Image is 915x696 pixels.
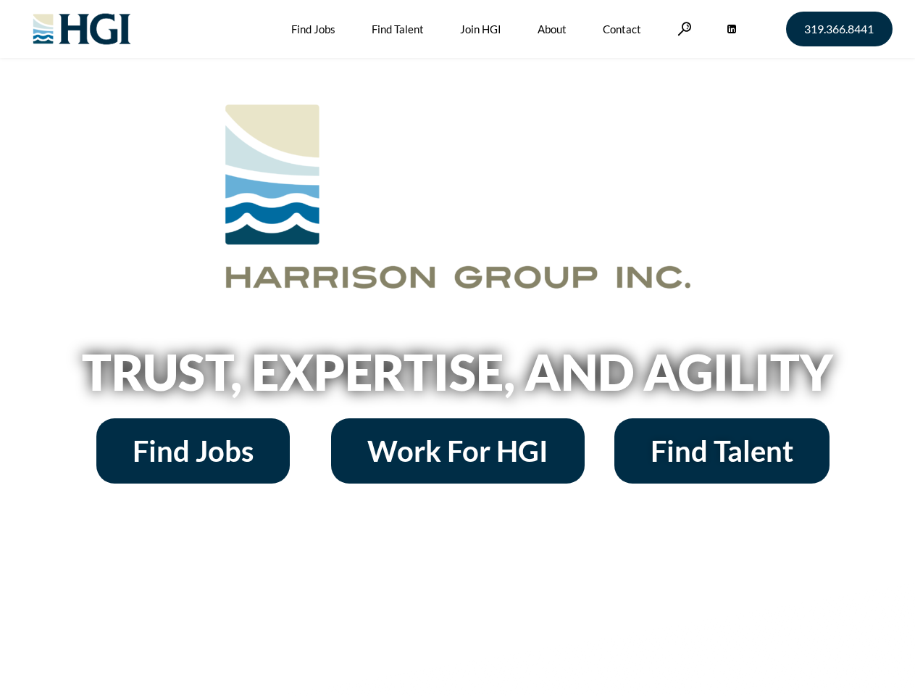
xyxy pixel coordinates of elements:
a: Work For HGI [331,418,585,484]
a: Find Talent [614,418,830,484]
a: Find Jobs [96,418,290,484]
span: 319.366.8441 [804,23,874,35]
span: Find Jobs [133,436,254,465]
a: 319.366.8441 [786,12,893,46]
a: Search [677,22,692,36]
h2: Trust, Expertise, and Agility [45,347,871,397]
span: Work For HGI [367,436,548,465]
span: Find Talent [651,436,793,465]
